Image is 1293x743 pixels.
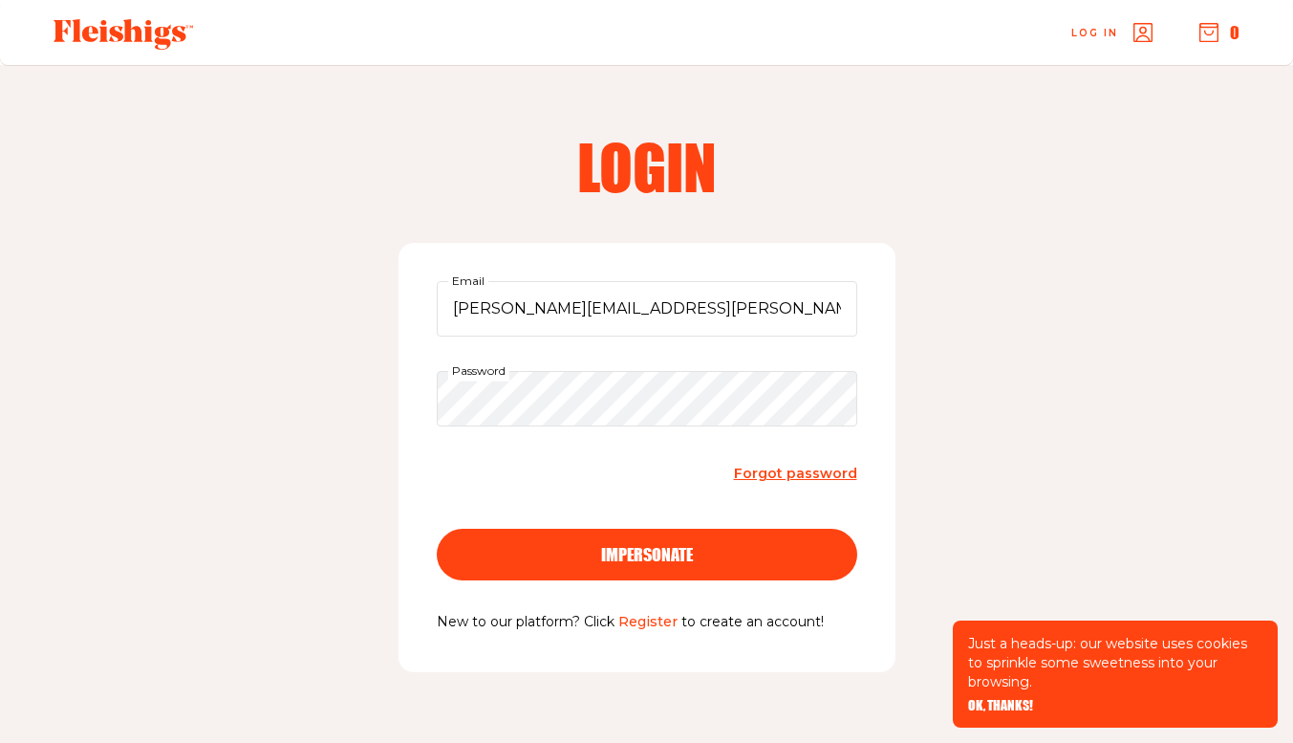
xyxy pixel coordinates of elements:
[448,361,509,382] label: Password
[402,136,892,197] h2: Login
[734,461,857,487] a: Forgot password
[437,529,857,580] button: impersonate
[1071,26,1118,40] span: Log in
[1199,22,1239,43] button: 0
[1071,23,1153,42] a: Log in
[437,371,857,426] input: Password
[437,281,857,337] input: Email
[601,546,693,563] span: impersonate
[968,634,1262,691] p: Just a heads-up: our website uses cookies to sprinkle some sweetness into your browsing.
[968,699,1033,712] button: OK, THANKS!
[437,611,857,634] p: New to our platform? Click to create an account!
[448,271,488,292] label: Email
[618,613,678,630] a: Register
[734,465,857,482] span: Forgot password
